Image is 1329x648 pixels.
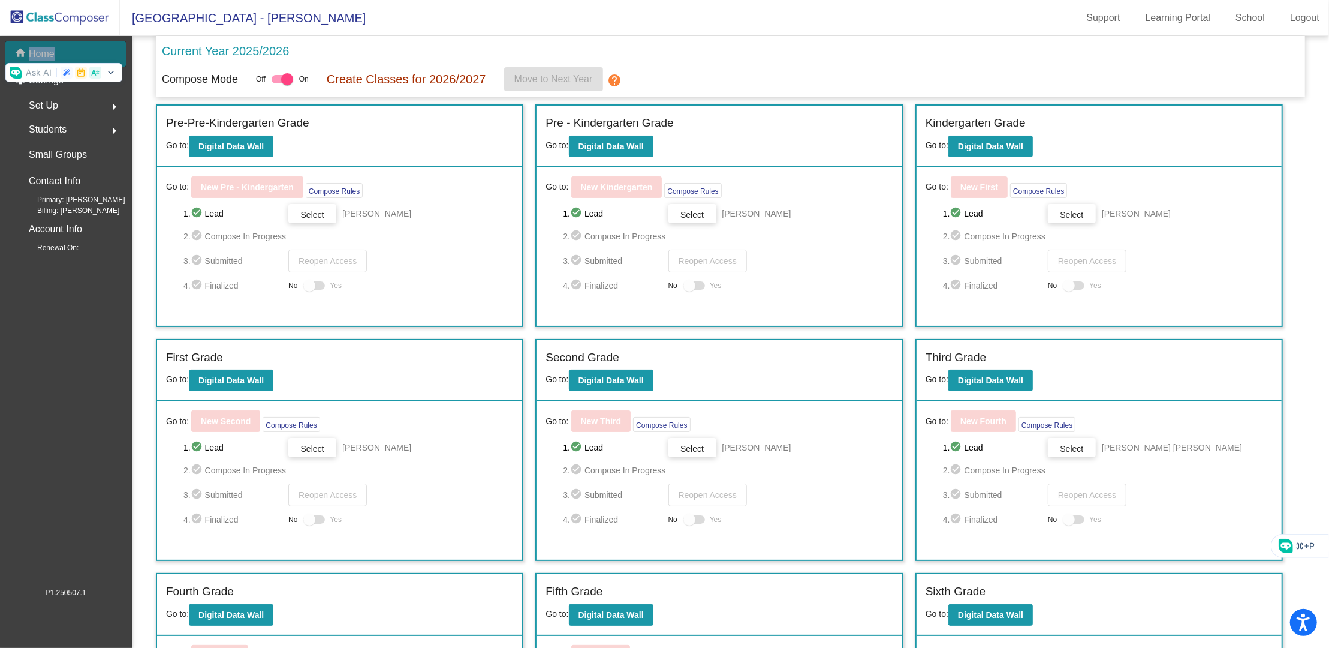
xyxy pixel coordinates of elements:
[668,250,747,272] button: Reopen Access
[943,278,1042,293] span: 4. Finalized
[1058,256,1116,266] span: Reopen Access
[183,463,514,478] span: 2. Compose In Progress
[608,73,622,88] mat-icon: help
[710,512,722,527] span: Yes
[581,416,622,426] b: New Third
[1060,210,1084,220] span: Select
[943,512,1042,527] span: 4. Finalized
[191,278,205,293] mat-icon: check_circle
[571,410,631,432] button: New Third
[183,206,282,221] span: 1. Lead
[926,140,948,150] span: Go to:
[943,254,1042,268] span: 3. Submitted
[563,512,662,527] span: 4. Finalized
[29,121,67,138] span: Students
[166,349,223,367] label: First Grade
[570,206,584,221] mat-icon: check_circle
[546,115,673,132] label: Pre - Kindergarten Grade
[546,415,568,428] span: Go to:
[327,70,486,88] p: Create Classes for 2026/2027
[166,415,189,428] span: Go to:
[1048,204,1096,223] button: Select
[570,254,584,268] mat-icon: check_circle
[191,488,205,502] mat-icon: check_circle
[943,488,1042,502] span: 3. Submitted
[201,416,251,426] b: New Second
[950,463,965,478] mat-icon: check_circle
[183,254,282,268] span: 3. Submitted
[563,440,662,455] span: 1. Lead
[578,142,644,151] b: Digital Data Wall
[288,514,297,525] span: No
[546,349,619,367] label: Second Grade
[29,47,55,61] p: Home
[120,8,366,28] span: [GEOGRAPHIC_DATA] - [PERSON_NAME]
[1089,512,1101,527] span: Yes
[633,417,690,432] button: Compose Rules
[958,610,1023,620] b: Digital Data Wall
[1280,8,1329,28] a: Logout
[722,208,791,220] span: [PERSON_NAME]
[950,512,965,527] mat-icon: check_circle
[722,442,791,454] span: [PERSON_NAME]
[162,42,289,60] p: Current Year 2025/2026
[943,206,1042,221] span: 1. Lead
[680,444,704,454] span: Select
[926,415,948,428] span: Go to:
[514,74,593,84] span: Move to Next Year
[18,194,125,205] span: Primary: [PERSON_NAME]
[330,512,342,527] span: Yes
[958,142,1023,151] b: Digital Data Wall
[306,183,363,198] button: Compose Rules
[299,490,357,500] span: Reopen Access
[570,278,584,293] mat-icon: check_circle
[29,97,58,114] span: Set Up
[943,229,1273,244] span: 2. Compose In Progress
[189,136,273,157] button: Digital Data Wall
[578,376,644,385] b: Digital Data Wall
[504,67,603,91] button: Move to Next Year
[1010,183,1067,198] button: Compose Rules
[668,438,716,457] button: Select
[18,242,79,253] span: Renewal On:
[1089,278,1101,293] span: Yes
[950,206,965,221] mat-icon: check_circle
[166,374,189,384] span: Go to:
[191,440,205,455] mat-icon: check_circle
[926,349,986,367] label: Third Grade
[166,609,189,619] span: Go to:
[1102,442,1242,454] span: [PERSON_NAME] [PERSON_NAME]
[710,278,722,293] span: Yes
[301,444,324,454] span: Select
[183,512,282,527] span: 4. Finalized
[943,463,1273,478] span: 2. Compose In Progress
[198,376,264,385] b: Digital Data Wall
[189,604,273,626] button: Digital Data Wall
[1077,8,1130,28] a: Support
[546,609,568,619] span: Go to:
[679,490,737,500] span: Reopen Access
[546,140,568,150] span: Go to:
[29,173,80,190] p: Contact Info
[166,140,189,150] span: Go to:
[256,74,266,85] span: Off
[288,484,367,506] button: Reopen Access
[546,181,568,193] span: Go to:
[951,410,1016,432] button: New Fourth
[948,604,1033,626] button: Digital Data Wall
[563,206,662,221] span: 1. Lead
[183,278,282,293] span: 4. Finalized
[1048,280,1057,291] span: No
[950,229,965,244] mat-icon: check_circle
[569,604,653,626] button: Digital Data Wall
[166,583,234,601] label: Fourth Grade
[301,210,324,220] span: Select
[1018,417,1075,432] button: Compose Rules
[191,206,205,221] mat-icon: check_circle
[926,374,948,384] span: Go to:
[198,142,264,151] b: Digital Data Wall
[1048,484,1126,506] button: Reopen Access
[570,229,584,244] mat-icon: check_circle
[191,410,260,432] button: New Second
[563,463,893,478] span: 2. Compose In Progress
